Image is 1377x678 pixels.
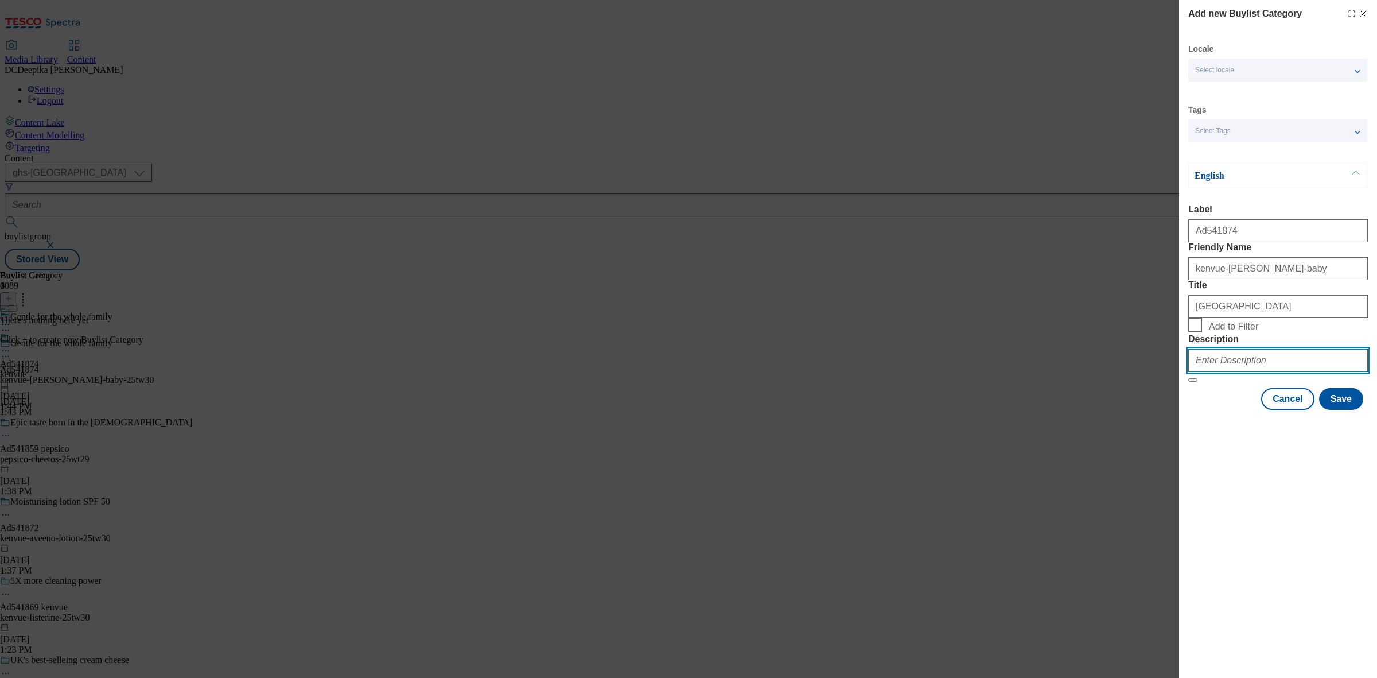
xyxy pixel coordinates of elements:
[1188,46,1213,52] label: Locale
[1195,170,1315,181] p: English
[1188,107,1207,113] label: Tags
[1188,7,1302,21] h4: Add new Buylist Category
[1188,280,1368,290] label: Title
[1188,59,1367,82] button: Select locale
[1261,388,1314,410] button: Cancel
[1188,334,1368,344] label: Description
[1188,242,1368,253] label: Friendly Name
[1319,388,1363,410] button: Save
[1188,295,1368,318] input: Enter Title
[1195,66,1234,75] span: Select locale
[1188,257,1368,280] input: Enter Friendly Name
[1209,321,1258,332] span: Add to Filter
[1188,219,1368,242] input: Enter Label
[1188,119,1367,142] button: Select Tags
[1195,127,1231,135] span: Select Tags
[1188,349,1368,372] input: Enter Description
[1188,204,1368,215] label: Label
